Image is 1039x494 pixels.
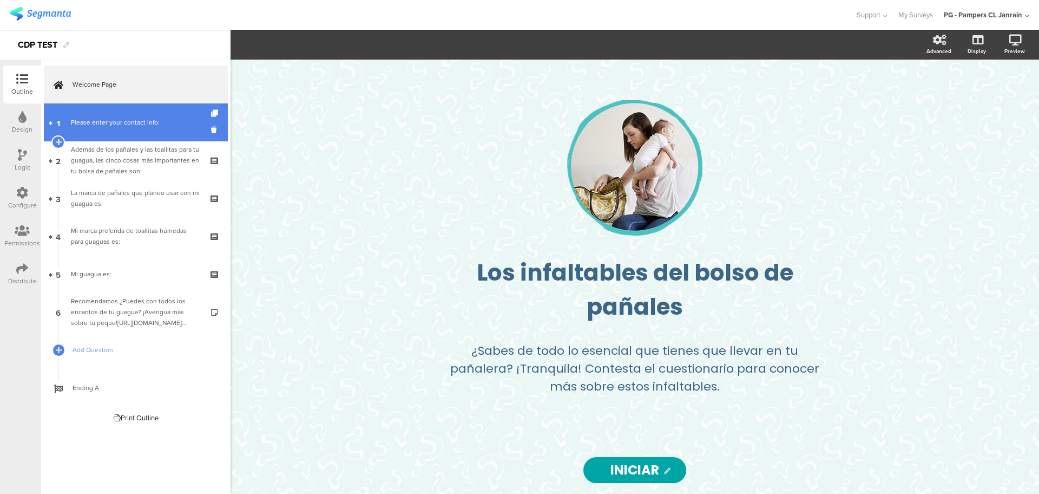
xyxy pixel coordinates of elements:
[968,47,986,55] div: Display
[211,125,220,135] i: Delete
[926,47,951,55] div: Advanced
[114,413,159,423] div: Print Outline
[944,10,1022,20] div: PG - Pampers CL Janrain
[71,187,200,209] div: La marca de pañales que planeo usar con mi guagua es:
[8,200,37,210] div: Configure
[56,230,61,242] span: 4
[73,382,211,393] span: Ending A
[71,225,200,247] div: Mi marca preferida de toallitas húmedas para guaguas es:
[8,276,37,286] div: Distribute
[10,7,71,21] img: segmanta logo
[12,125,32,134] div: Design
[44,217,228,255] a: 4 Mi marca preferida de toallitas húmedas para guaguas es:
[71,269,200,279] div: Mi guagua es:
[71,117,200,128] div: Please enter your contact info:
[857,10,880,20] span: Support
[435,256,835,324] p: Los infaltables del bolso de pañales
[44,293,228,331] a: 6 Recomendamos ¿Puedes con todos los encantos de tu guagua? ¡Averigua más sobre tu peque![URL][DO...
[44,179,228,217] a: 3 La marca de pañales que planeo usar con mi guagua es:
[56,306,61,318] span: 6
[44,66,228,103] a: Welcome Page
[71,144,200,177] div: Además de los pañales y las toallitas para tu guagua, las cinco cosas más importantes en tu bolsa...
[4,238,40,248] div: Permissions
[44,141,228,179] a: 2 Además de los pañales y las toallitas para tu guagua, las cinco cosas más importantes en tu bol...
[583,457,687,483] input: Start
[56,154,61,166] span: 2
[44,369,228,407] a: Ending A
[71,296,200,328] div: Recomendamos ¿Puedes con todos los encantos de tu guagua? ¡Averigua más sobre tu peque!https://ww...
[57,116,60,128] span: 1
[56,192,61,204] span: 3
[1004,47,1025,55] div: Preview
[18,36,57,54] div: CDP TEST
[11,87,33,96] div: Outline
[15,162,30,172] div: Logic
[211,110,220,117] i: Duplicate
[73,79,211,90] span: Welcome Page
[44,255,228,293] a: 5 Mi guagua es:
[73,344,211,355] span: Add Question
[56,268,61,280] span: 5
[44,103,228,141] a: 1 Please enter your contact info:
[445,342,824,395] p: ¿Sabes de todo lo esencial que tienes que llevar en tu pañalera? ¡Tranquila! Contesta el cuestion...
